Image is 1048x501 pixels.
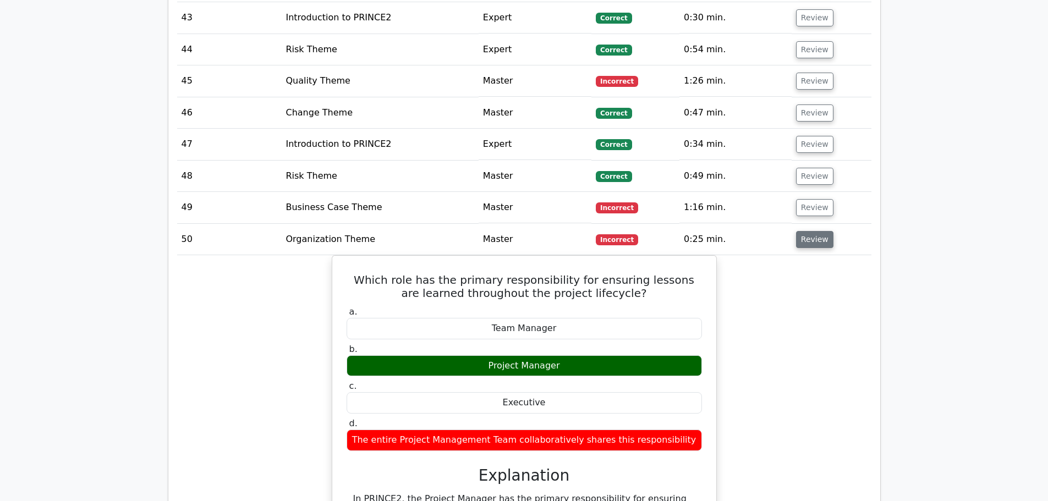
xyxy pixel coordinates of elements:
td: 48 [177,161,282,192]
td: 46 [177,97,282,129]
button: Review [796,41,833,58]
td: Expert [479,34,591,65]
td: 0:49 min. [679,161,792,192]
span: Correct [596,45,632,56]
button: Review [796,9,833,26]
span: d. [349,418,358,428]
td: 47 [177,129,282,160]
td: 0:30 min. [679,2,792,34]
td: Risk Theme [281,34,478,65]
span: c. [349,381,357,391]
div: The entire Project Management Team collaboratively shares this responsibility [347,430,702,451]
td: Expert [479,2,591,34]
td: Master [479,97,591,129]
button: Review [796,199,833,216]
button: Review [796,168,833,185]
td: Risk Theme [281,161,478,192]
td: 1:26 min. [679,65,792,97]
h3: Explanation [353,466,695,485]
div: Executive [347,392,702,414]
td: 49 [177,192,282,223]
td: Quality Theme [281,65,478,97]
td: 43 [177,2,282,34]
span: Correct [596,13,632,24]
td: 1:16 min. [679,192,792,223]
span: Correct [596,171,632,182]
td: Business Case Theme [281,192,478,223]
div: Team Manager [347,318,702,339]
span: Incorrect [596,202,638,213]
td: Master [479,65,591,97]
td: Introduction to PRINCE2 [281,129,478,160]
button: Review [796,104,833,122]
span: a. [349,306,358,317]
h5: Which role has the primary responsibility for ensuring lessons are learned throughout the project... [345,273,703,300]
td: Master [479,161,591,192]
td: Organization Theme [281,224,478,255]
span: Correct [596,108,632,119]
td: Master [479,224,591,255]
td: 0:34 min. [679,129,792,160]
td: Introduction to PRINCE2 [281,2,478,34]
td: Change Theme [281,97,478,129]
td: 50 [177,224,282,255]
button: Review [796,73,833,90]
span: Incorrect [596,234,638,245]
span: Correct [596,139,632,150]
button: Review [796,136,833,153]
td: 0:25 min. [679,224,792,255]
button: Review [796,231,833,248]
td: Master [479,192,591,223]
span: Incorrect [596,76,638,87]
td: Expert [479,129,591,160]
td: 45 [177,65,282,97]
td: 44 [177,34,282,65]
div: Project Manager [347,355,702,377]
td: 0:47 min. [679,97,792,129]
td: 0:54 min. [679,34,792,65]
span: b. [349,344,358,354]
